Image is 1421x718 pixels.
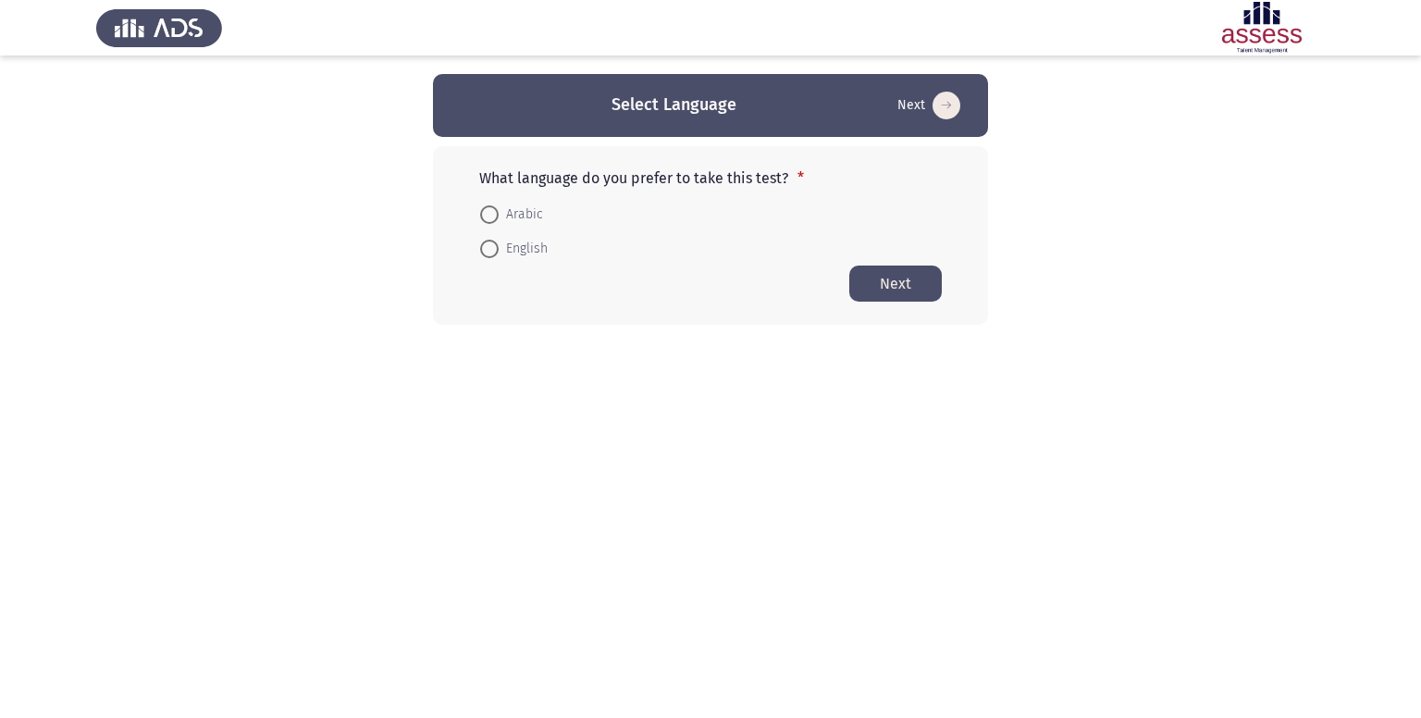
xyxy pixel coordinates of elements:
span: English [499,238,548,260]
button: Start assessment [892,91,966,120]
p: What language do you prefer to take this test? [479,169,942,187]
span: Arabic [499,204,543,226]
img: Assess Talent Management logo [96,2,222,54]
h3: Select Language [612,93,736,117]
img: Assessment logo of Potentiality Assessment [1199,2,1325,54]
button: Start assessment [849,266,942,302]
